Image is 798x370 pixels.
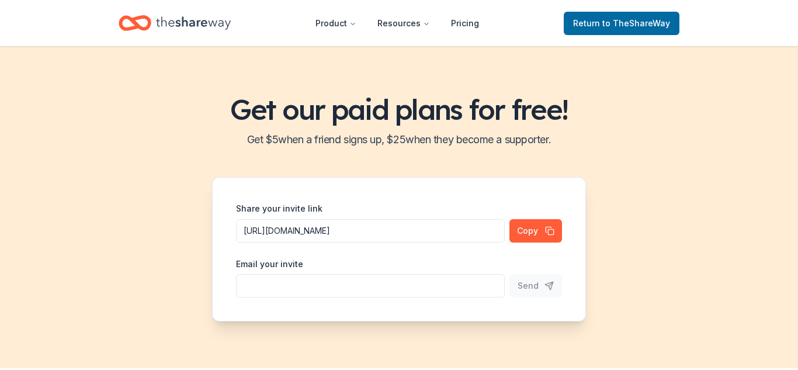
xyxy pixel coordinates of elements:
span: Return [573,16,670,30]
button: Product [306,12,366,35]
label: Email your invite [236,258,303,270]
a: Returnto TheShareWay [564,12,679,35]
h2: Get $ 5 when a friend signs up, $ 25 when they become a supporter. [14,130,784,149]
h1: Get our paid plans for free! [14,93,784,126]
button: Copy [509,219,562,243]
a: Pricing [442,12,488,35]
nav: Main [306,9,488,37]
span: to TheShareWay [602,18,670,28]
a: Home [119,9,231,37]
button: Resources [368,12,439,35]
label: Share your invite link [236,203,322,215]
